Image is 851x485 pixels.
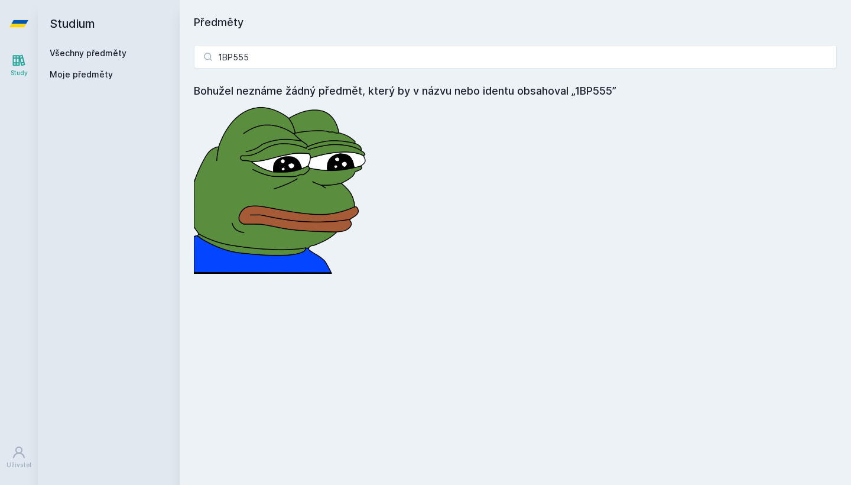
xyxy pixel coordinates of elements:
div: Study [11,69,28,77]
div: Uživatel [7,461,31,470]
a: Všechny předměty [50,48,126,58]
img: error_picture.png [194,99,371,274]
h1: Předměty [194,14,837,31]
a: Uživatel [2,439,35,476]
input: Název nebo ident předmětu… [194,45,837,69]
a: Study [2,47,35,83]
span: Moje předměty [50,69,113,80]
h4: Bohužel neznáme žádný předmět, který by v názvu nebo identu obsahoval „1BP555” [194,83,837,99]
